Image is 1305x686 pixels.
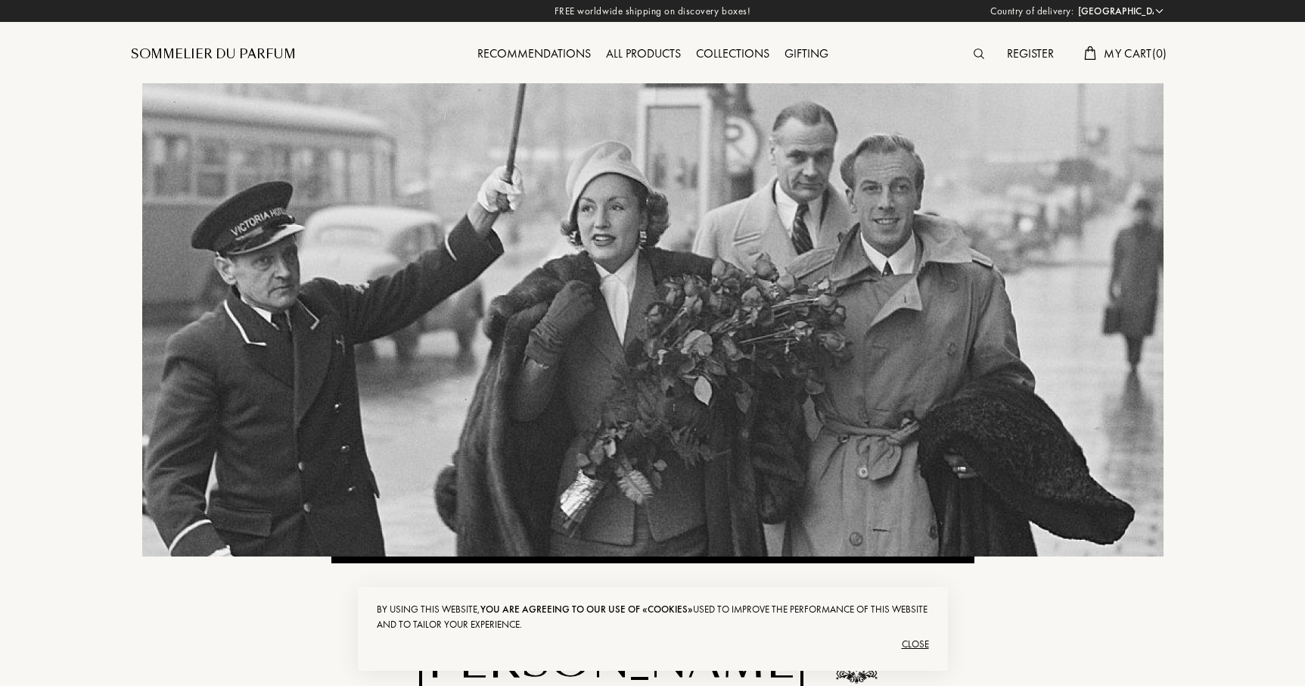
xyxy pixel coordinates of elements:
a: Recommendations [470,45,598,61]
div: All products [598,45,688,64]
div: Register [999,45,1061,64]
img: Jacques Fath Banner [142,83,1164,557]
div: Collections [688,45,777,64]
a: Register [999,45,1061,61]
div: Recommendations [470,45,598,64]
a: Collections [688,45,777,61]
div: By using this website, used to improve the performance of this website and to tailor your experie... [377,602,929,632]
a: Gifting [777,45,836,61]
a: All products [598,45,688,61]
img: search_icn.svg [974,48,984,59]
div: Gifting [777,45,836,64]
a: Sommelier du Parfum [131,45,296,64]
span: Country of delivery: [990,4,1074,19]
span: you are agreeing to our use of «cookies» [480,603,693,616]
div: Close [377,632,929,656]
span: My Cart ( 0 ) [1104,45,1167,61]
img: arrow_w.png [1154,5,1165,17]
img: cart.svg [1084,46,1096,60]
